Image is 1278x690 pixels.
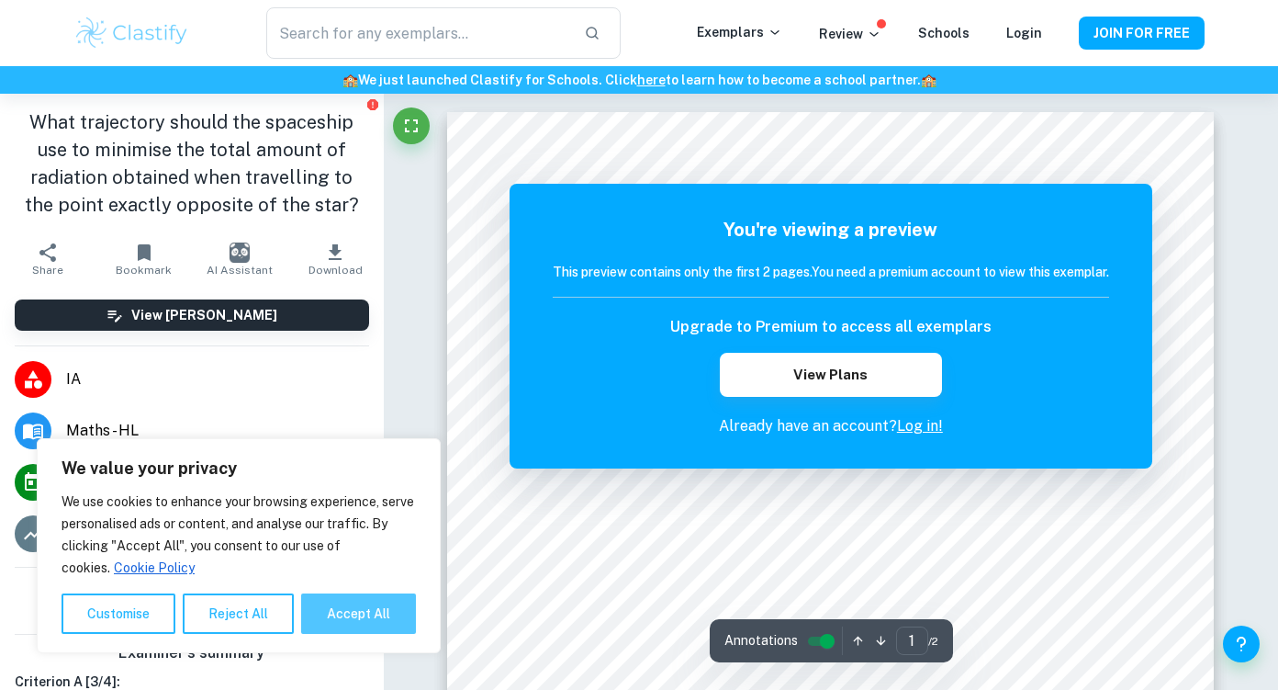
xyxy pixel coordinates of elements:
[553,216,1109,243] h5: You're viewing a preview
[670,316,992,338] h6: Upgrade to Premium to access all exemplars
[720,353,942,397] button: View Plans
[131,305,277,325] h6: View [PERSON_NAME]
[819,24,881,44] p: Review
[37,438,441,653] div: We value your privacy
[724,631,798,650] span: Annotations
[15,108,369,219] h1: What trajectory should the spaceship use to minimise the total amount of radiation obtained when ...
[553,415,1109,437] p: Already have an account?
[192,233,287,285] button: AI Assistant
[113,560,196,576] a: Cookie Policy
[308,264,363,277] span: Download
[928,633,938,650] span: / 2
[73,15,190,51] img: Clastify logo
[62,491,416,579] p: We use cookies to enhance your browsing experience, serve personalised ads or content, and analys...
[116,264,172,277] span: Bookmark
[1006,26,1042,40] a: Login
[66,420,369,442] span: Maths - HL
[62,594,175,634] button: Customise
[207,264,273,277] span: AI Assistant
[301,594,416,634] button: Accept All
[287,233,383,285] button: Download
[183,594,294,634] button: Reject All
[637,73,666,87] a: here
[697,22,782,42] p: Exemplars
[918,26,970,40] a: Schools
[4,70,1274,90] h6: We just launched Clastify for Schools. Click to learn how to become a school partner.
[66,368,369,390] span: IA
[266,7,569,59] input: Search for any exemplars...
[553,262,1109,282] h6: This preview contains only the first 2 pages. You need a premium account to view this exemplar.
[393,107,430,144] button: Fullscreen
[921,73,936,87] span: 🏫
[230,243,250,263] img: AI Assistant
[342,73,358,87] span: 🏫
[1223,626,1260,662] button: Help and Feedback
[7,642,376,664] h6: Examiner's summary
[95,233,191,285] button: Bookmark
[1079,17,1205,50] button: JOIN FOR FREE
[366,97,380,111] button: Report issue
[62,458,416,480] p: We value your privacy
[15,300,369,331] button: View [PERSON_NAME]
[32,264,63,277] span: Share
[897,417,943,435] a: Log in!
